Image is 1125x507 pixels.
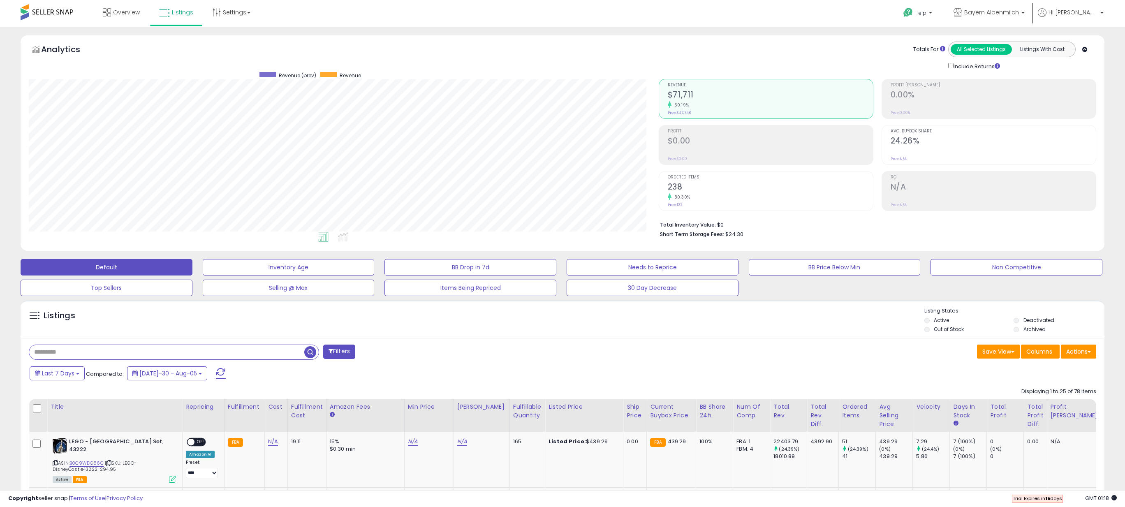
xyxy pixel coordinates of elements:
[779,446,799,452] small: (24.39%)
[953,446,965,452] small: (0%)
[73,476,87,483] span: FBA
[891,182,1096,193] h2: N/A
[916,403,946,411] div: Velocity
[53,476,72,483] span: All listings currently available for purchase on Amazon
[186,460,218,478] div: Preset:
[842,438,875,445] div: 51
[203,259,375,275] button: Inventory Age
[384,280,556,296] button: Items Being Repriced
[627,403,643,420] div: Ship Price
[650,438,665,447] small: FBA
[330,403,401,411] div: Amazon Fees
[186,403,221,411] div: Repricing
[627,438,640,445] div: 0.00
[549,438,586,445] b: Listed Price:
[69,460,104,467] a: B0C9WDG86C
[53,438,176,482] div: ASIN:
[194,439,208,446] span: OFF
[848,446,868,452] small: (24.39%)
[291,403,323,420] div: Fulfillment Cost
[70,494,105,502] a: Terms of Use
[668,175,873,180] span: Ordered Items
[915,9,926,16] span: Help
[891,90,1096,101] h2: 0.00%
[172,8,193,16] span: Listings
[8,495,143,502] div: seller snap | |
[977,345,1020,359] button: Save View
[549,403,620,411] div: Listed Price
[891,175,1096,180] span: ROI
[891,136,1096,147] h2: 24.26%
[990,446,1002,452] small: (0%)
[1021,345,1060,359] button: Columns
[203,280,375,296] button: Selling @ Max
[990,403,1020,420] div: Total Profit
[660,221,716,228] b: Total Inventory Value:
[736,445,764,453] div: FBM: 4
[736,403,766,420] div: Num of Comp.
[1013,495,1062,502] span: Trial Expires in days
[934,317,949,324] label: Active
[879,403,909,428] div: Avg Selling Price
[1051,403,1100,420] div: Profit [PERSON_NAME]
[567,280,738,296] button: 30 Day Decrease
[51,403,179,411] div: Title
[842,403,872,420] div: Ordered Items
[931,259,1102,275] button: Non Competitive
[127,366,207,380] button: [DATE]-30 - Aug-05
[53,460,137,472] span: | SKU: LEGO-DisneyCastle43222-294.95
[228,403,261,411] div: Fulfillment
[139,369,197,377] span: [DATE]-30 - Aug-05
[42,369,74,377] span: Last 7 Days
[668,129,873,134] span: Profit
[268,438,278,446] a: N/A
[810,438,832,445] div: 4392.90
[1012,44,1073,55] button: Listings With Cost
[1021,388,1096,396] div: Displaying 1 to 25 of 78 items
[408,438,418,446] a: N/A
[21,280,192,296] button: Top Sellers
[668,202,683,207] small: Prev: 132
[106,494,143,502] a: Privacy Policy
[934,326,964,333] label: Out of Stock
[567,259,738,275] button: Needs to Reprice
[549,438,617,445] div: $439.29
[879,438,912,445] div: 439.29
[903,7,913,18] i: Get Help
[773,438,807,445] div: 22403.79
[891,129,1096,134] span: Avg. Buybox Share
[879,446,891,452] small: (0%)
[330,411,335,419] small: Amazon Fees.
[1027,438,1040,445] div: 0.00
[340,72,361,79] span: Revenue
[668,182,873,193] h2: 238
[913,46,945,53] div: Totals For
[916,438,949,445] div: 7.29
[736,438,764,445] div: FBA: 1
[457,438,467,446] a: N/A
[990,438,1023,445] div: 0
[953,403,983,420] div: Days In Stock
[228,438,243,447] small: FBA
[660,219,1090,229] li: $0
[668,90,873,101] h2: $71,711
[268,403,284,411] div: Cost
[749,259,921,275] button: BB Price Below Min
[668,156,687,161] small: Prev: $0.00
[990,453,1023,460] div: 0
[725,230,743,238] span: $24.30
[699,438,727,445] div: 100%
[330,438,398,445] div: 15%
[891,202,907,207] small: Prev: N/A
[1061,345,1096,359] button: Actions
[897,1,940,27] a: Help
[942,61,1010,71] div: Include Returns
[891,156,907,161] small: Prev: N/A
[1051,438,1097,445] div: N/A
[924,307,1105,315] p: Listing States:
[279,72,316,79] span: Revenue (prev)
[21,259,192,275] button: Default
[8,494,38,502] strong: Copyright
[668,110,691,115] small: Prev: $47,748
[671,194,690,200] small: 80.30%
